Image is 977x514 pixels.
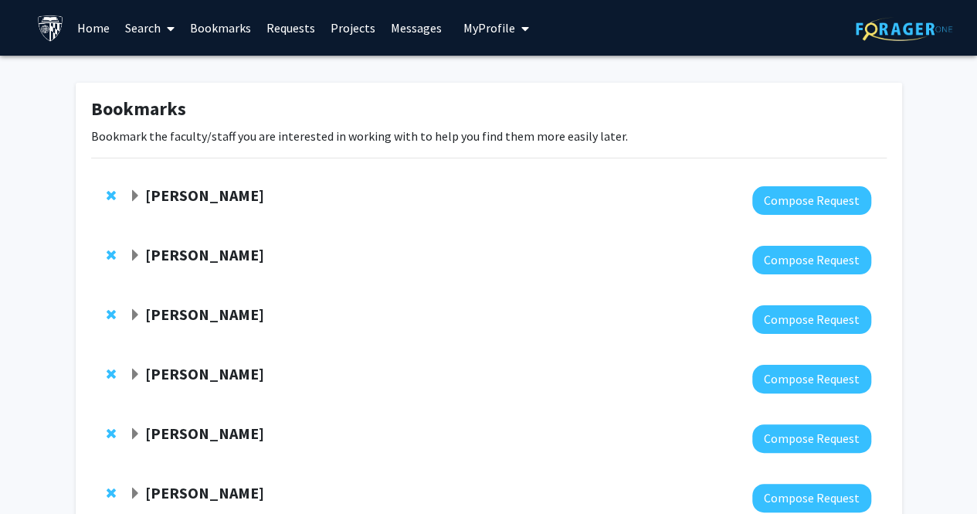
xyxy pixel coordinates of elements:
[182,1,259,55] a: Bookmarks
[37,15,64,42] img: Johns Hopkins University Logo
[323,1,383,55] a: Projects
[752,246,871,274] button: Compose Request to Fenan Rassu
[91,127,887,145] p: Bookmark the faculty/staff you are interested in working with to help you find them more easily l...
[145,364,264,383] strong: [PERSON_NAME]
[107,487,116,499] span: Remove Joann Bodurtha from bookmarks
[12,444,66,502] iframe: Chat
[129,190,141,203] span: Expand Carlos Romo Bookmark
[145,245,264,264] strong: [PERSON_NAME]
[107,249,116,261] span: Remove Fenan Rassu from bookmarks
[752,186,871,215] button: Compose Request to Carlos Romo
[383,1,449,55] a: Messages
[752,305,871,334] button: Compose Request to Curtiland Deville
[129,369,141,381] span: Expand Tara Deemyad Bookmark
[107,427,116,440] span: Remove Jean Kim from bookmarks
[70,1,117,55] a: Home
[752,365,871,393] button: Compose Request to Tara Deemyad
[463,20,515,36] span: My Profile
[129,428,141,441] span: Expand Jean Kim Bookmark
[145,186,264,205] strong: [PERSON_NAME]
[259,1,323,55] a: Requests
[752,484,871,512] button: Compose Request to Joann Bodurtha
[145,424,264,443] strong: [PERSON_NAME]
[752,424,871,453] button: Compose Request to Jean Kim
[117,1,182,55] a: Search
[107,308,116,321] span: Remove Curtiland Deville from bookmarks
[107,368,116,380] span: Remove Tara Deemyad from bookmarks
[145,305,264,324] strong: [PERSON_NAME]
[145,483,264,502] strong: [PERSON_NAME]
[129,488,141,500] span: Expand Joann Bodurtha Bookmark
[129,250,141,262] span: Expand Fenan Rassu Bookmark
[856,17,952,41] img: ForagerOne Logo
[129,309,141,322] span: Expand Curtiland Deville Bookmark
[107,189,116,202] span: Remove Carlos Romo from bookmarks
[91,98,887,121] h1: Bookmarks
